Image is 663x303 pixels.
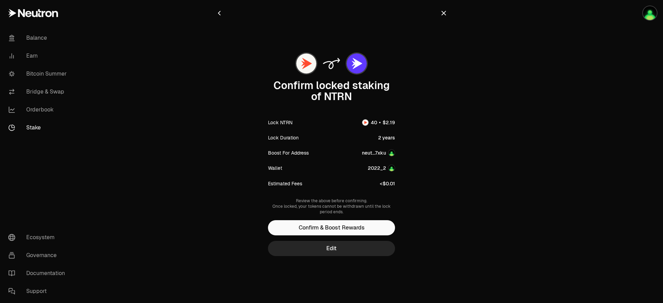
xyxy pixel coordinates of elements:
a: Earn [3,47,75,65]
a: Stake [3,119,75,137]
button: Edit [268,241,395,256]
div: 2 years [378,134,395,141]
div: Lock NTRN [268,119,292,126]
div: Confirm locked staking of NTRN [268,80,395,102]
a: Bridge & Swap [3,83,75,101]
button: 2022_2Account Image [368,165,395,172]
img: 2022_2 [643,6,657,20]
img: Account Image [388,165,395,171]
a: Orderbook [3,101,75,119]
div: Lock Duration [268,134,299,141]
img: NTRN Logo [296,53,316,74]
a: Balance [3,29,75,47]
a: Bitcoin Summer [3,65,75,83]
a: Support [3,282,75,300]
a: Governance [3,246,75,264]
button: neut...7xkuAccount Image [362,149,395,156]
a: Ecosystem [3,228,75,246]
img: NTRN Logo [362,119,368,126]
div: Boost For Address [268,149,309,156]
img: Account Image [388,150,395,156]
div: Wallet [268,165,282,172]
div: 2022_2 [368,165,386,172]
div: neut...7xku [362,149,386,156]
button: Confirm & Boost Rewards [268,220,395,235]
div: Review the above before confirming. Once locked, your tokens cannot be withdrawn until the lock p... [268,198,395,215]
img: dNTRN Logo [347,53,367,74]
a: Documentation [3,264,75,282]
div: Estimated Fees [268,180,302,187]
